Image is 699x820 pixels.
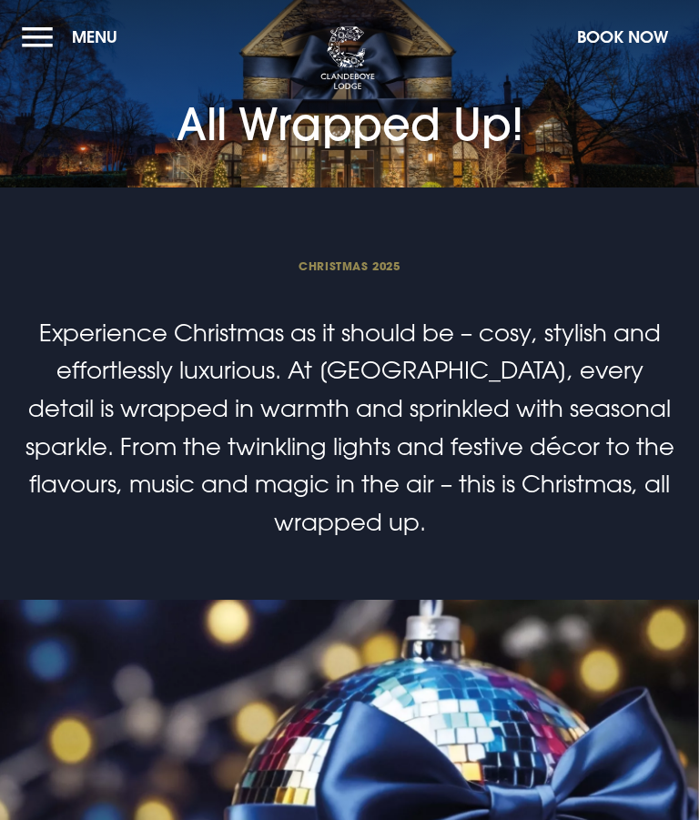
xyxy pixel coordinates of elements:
span: Menu [72,26,117,47]
button: Menu [22,17,127,56]
img: Clandeboye Lodge [320,26,375,90]
button: Book Now [568,17,677,56]
span: Christmas 2025 [22,258,677,273]
p: Experience Christmas as it should be – cosy, stylish and effortlessly luxurious. At [GEOGRAPHIC_D... [22,314,677,542]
